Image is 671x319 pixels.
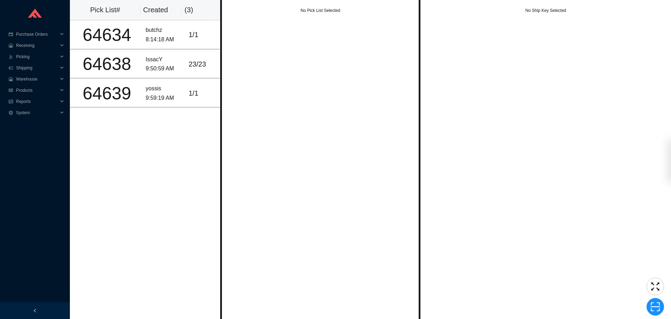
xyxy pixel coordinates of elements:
div: No Ship Key Selected [420,7,671,14]
div: 23 / 23 [189,58,216,70]
button: fullscreen [647,278,664,295]
span: Warehouse [16,74,58,85]
div: butchz [146,26,183,35]
span: credit-card [8,32,13,36]
button: scan [647,298,664,315]
span: Reports [16,96,58,107]
span: fund [8,99,13,104]
span: Picking [16,51,58,62]
div: ( 3 ) [185,4,212,16]
div: 1 / 1 [189,29,216,41]
div: 64639 [74,85,140,102]
div: 64634 [74,26,140,44]
div: yossis [146,84,183,93]
div: 64638 [74,55,140,73]
span: fullscreen [647,281,664,292]
span: Products [16,85,58,96]
span: setting [8,111,13,115]
span: scan [647,301,664,312]
span: Shipping [16,62,58,74]
span: Purchase Orders [16,29,58,40]
div: 9:50:59 AM [146,64,183,74]
span: Receiving [16,40,58,51]
div: 8:14:18 AM [146,35,183,44]
div: No Pick List Selected [222,7,419,14]
div: 9:59:19 AM [146,93,183,103]
span: read [8,88,13,92]
div: 1 / 1 [189,88,216,99]
div: IssacY [146,55,183,64]
span: left [33,308,37,313]
span: System [16,107,58,118]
